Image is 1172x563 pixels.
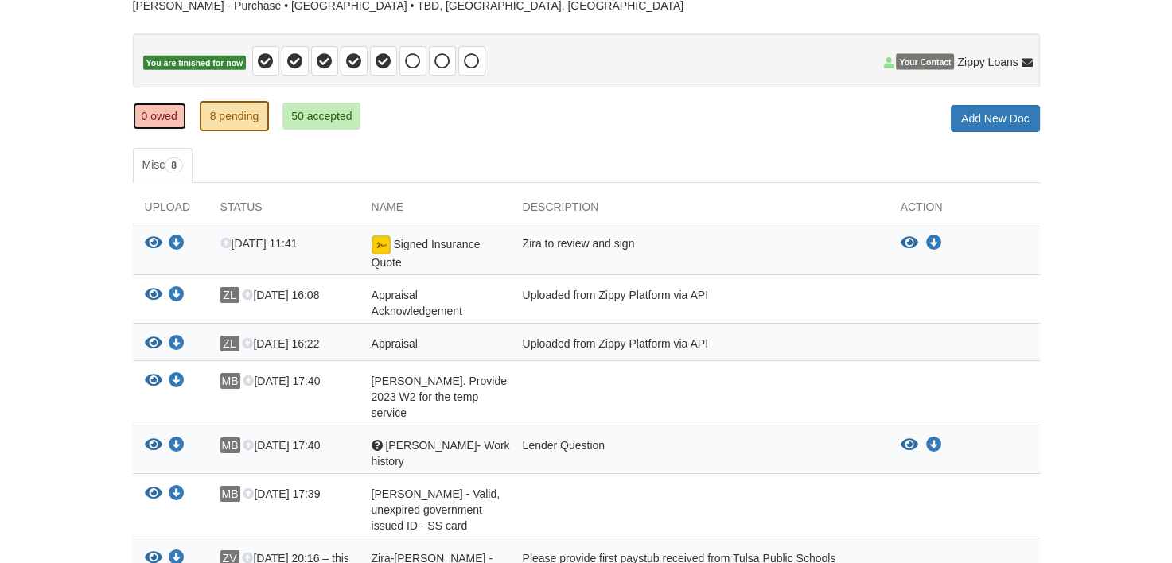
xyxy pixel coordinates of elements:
[889,199,1040,223] div: Action
[220,437,240,453] span: MB
[145,373,162,390] button: View Mark Bremmer. Provide 2023 W2 for the temp service
[242,289,319,301] span: [DATE] 16:08
[220,237,298,250] span: [DATE] 11:41
[169,338,185,351] a: Download Appraisal
[165,157,183,173] span: 8
[951,105,1040,132] a: Add New Doc
[282,103,360,130] a: 50 accepted
[200,101,270,131] a: 8 pending
[145,235,162,252] button: View Signed Insurance Quote
[169,238,185,250] a: Download Signed Insurance Quote
[169,375,185,388] a: Download Mark Bremmer. Provide 2023 W2 for the temp service
[372,238,481,269] span: Signed Insurance Quote
[220,336,239,351] span: ZL
[901,235,918,251] button: View Signed Insurance Quote
[901,437,918,453] button: View Mark Bremmer- Work history
[372,235,391,254] img: Document fully signed
[511,235,889,270] div: Zira to review and sign
[372,337,418,350] span: Appraisal
[372,375,507,419] span: [PERSON_NAME]. Provide 2023 W2 for the temp service
[896,54,954,70] span: Your Contact
[169,488,185,501] a: Download Mark Bremmer - Valid, unexpired government issued ID - SS card
[511,437,889,469] div: Lender Question
[208,199,360,223] div: Status
[143,56,247,71] span: You are finished for now
[145,486,162,503] button: View Mark Bremmer - Valid, unexpired government issued ID - SS card
[220,486,240,502] span: MB
[145,437,162,454] button: View Mark Bremmer- Work history
[511,336,889,356] div: Uploaded from Zippy Platform via API
[243,375,320,387] span: [DATE] 17:40
[133,103,186,130] a: 0 owed
[243,487,320,500] span: [DATE] 17:39
[243,439,320,452] span: [DATE] 17:40
[133,148,193,183] a: Misc
[372,487,500,532] span: [PERSON_NAME] - Valid, unexpired government issued ID - SS card
[360,199,511,223] div: Name
[511,287,889,319] div: Uploaded from Zippy Platform via API
[242,337,319,350] span: [DATE] 16:22
[133,199,208,223] div: Upload
[220,287,239,303] span: ZL
[926,237,942,250] a: Download Signed Insurance Quote
[511,199,889,223] div: Description
[169,289,185,302] a: Download Appraisal Acknowledgement
[220,373,240,389] span: MB
[169,440,185,452] a: Download Mark Bremmer- Work history
[145,287,162,304] button: View Appraisal Acknowledgement
[145,336,162,352] button: View Appraisal
[957,54,1018,70] span: Zippy Loans
[926,439,942,452] a: Download Mark Bremmer- Work history
[372,289,462,317] span: Appraisal Acknowledgement
[372,439,510,468] span: [PERSON_NAME]- Work history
